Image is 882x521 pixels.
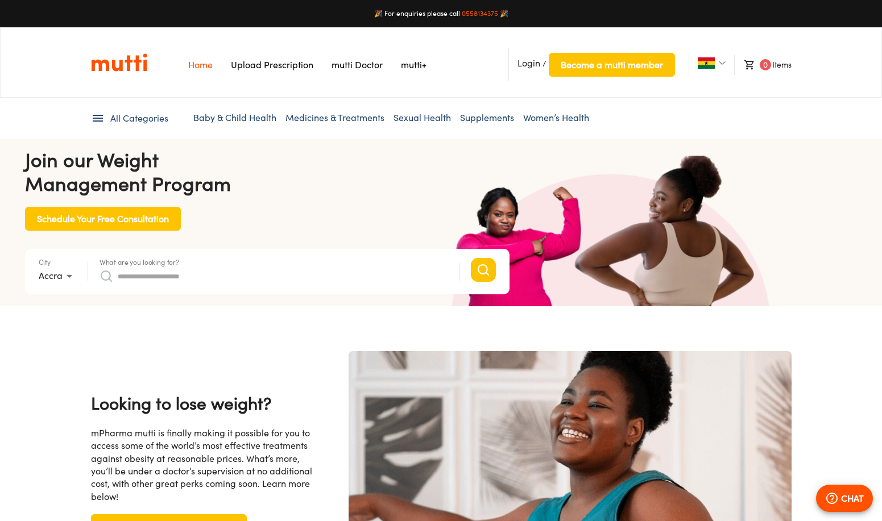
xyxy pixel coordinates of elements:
[401,59,426,70] a: Navigates to mutti+ page
[734,55,791,75] li: Items
[37,211,169,227] span: Schedule Your Free Consultation
[508,48,675,81] li: /
[39,267,76,285] div: Accra
[91,53,147,72] a: Link on the logo navigates to HomePage
[25,212,181,222] a: Schedule Your Free Consultation
[25,148,510,195] h4: Join our Weight Management Program
[841,491,864,505] p: CHAT
[110,112,168,125] span: All Categories
[523,112,589,123] a: Women’s Health
[460,112,514,123] a: Supplements
[471,258,496,282] button: Search
[193,112,276,123] a: Baby & Child Health
[561,57,663,73] span: Become a mutti member
[100,259,179,265] label: What are you looking for?
[698,57,715,69] img: Ghana
[332,59,383,70] a: Navigates to mutti doctor website
[517,57,540,69] span: Login
[91,53,147,72] img: Logo
[91,391,317,415] h4: Looking to lose weight?
[91,427,317,503] div: mPharma mutti is finally making it possible for you to access some of the world’s most effective ...
[462,9,498,18] a: 0558134375
[25,207,181,231] button: Schedule Your Free Consultation
[394,112,451,123] a: Sexual Health
[549,53,675,77] button: Become a mutti member
[231,59,313,70] a: Navigates to Prescription Upload Page
[719,60,726,66] img: Dropdown
[285,112,384,123] a: Medicines & Treatments
[188,59,213,70] a: Navigates to Home Page
[760,59,771,70] span: 0
[816,485,873,512] button: CHAT
[39,259,51,265] label: City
